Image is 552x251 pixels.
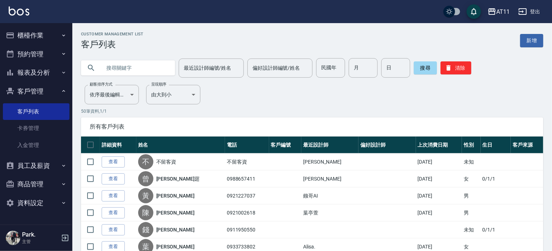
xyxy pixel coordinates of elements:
[441,61,471,74] button: 清除
[225,204,269,221] td: 0921002618
[146,85,200,104] div: 由大到小
[481,137,511,153] th: 生日
[269,137,302,153] th: 客戶編號
[225,170,269,187] td: 0988657411
[481,170,511,187] td: 0/1/1
[416,153,462,170] td: [DATE]
[81,108,543,114] p: 50 筆資料, 1 / 1
[3,26,69,45] button: 櫃檯作業
[301,137,358,153] th: 最近設計師
[301,204,358,221] td: 葉亭萱
[81,39,144,49] h3: 客戶列表
[3,103,69,120] a: 客戶列表
[3,63,69,82] button: 報表及分析
[462,221,481,238] td: 未知
[156,209,195,216] a: [PERSON_NAME]
[416,187,462,204] td: [DATE]
[138,205,153,220] div: 陳
[101,58,169,78] input: 搜尋關鍵字
[81,32,144,36] h2: Customer Management List
[156,175,200,182] a: [PERSON_NAME]莛
[225,153,269,170] td: 不留客資
[3,82,69,101] button: 客戶管理
[416,170,462,187] td: [DATE]
[358,137,416,153] th: 偏好設計師
[416,137,462,153] th: 上次消費日期
[9,7,29,16] img: Logo
[496,7,510,16] div: AT11
[102,156,125,168] a: 查看
[102,173,125,185] a: 查看
[138,171,153,186] div: 曾
[138,154,153,169] div: 不
[462,204,481,221] td: 男
[3,45,69,64] button: 預約管理
[462,170,481,187] td: 女
[100,137,136,153] th: 詳細資料
[3,137,69,153] a: 入金管理
[22,231,59,238] h5: Park.
[3,120,69,137] a: 卡券管理
[462,153,481,170] td: 未知
[225,187,269,204] td: 0921227037
[136,137,225,153] th: 姓名
[22,238,59,245] p: 主管
[520,34,543,47] a: 新增
[414,61,437,74] button: 搜尋
[462,187,481,204] td: 男
[3,194,69,212] button: 資料設定
[485,4,513,19] button: AT11
[102,224,125,235] a: 查看
[301,153,358,170] td: [PERSON_NAME]
[3,175,69,194] button: 商品管理
[90,82,112,87] label: 顧客排序方式
[416,204,462,221] td: [DATE]
[6,231,20,245] img: Person
[102,207,125,218] a: 查看
[462,137,481,153] th: 性別
[102,190,125,202] a: 查看
[515,5,543,18] button: 登出
[3,156,69,175] button: 員工及薪資
[151,82,166,87] label: 呈現順序
[138,222,153,237] div: 錢
[156,243,195,250] a: [PERSON_NAME]
[156,192,195,199] a: [PERSON_NAME]
[511,137,543,153] th: 客戶來源
[481,221,511,238] td: 0/1/1
[90,123,535,130] span: 所有客戶列表
[156,158,177,165] a: 不留客資
[301,170,358,187] td: [PERSON_NAME]
[138,188,153,203] div: 黃
[156,226,195,233] a: [PERSON_NAME]
[225,137,269,153] th: 電話
[225,221,269,238] td: 0911950550
[85,85,139,104] div: 依序最後編輯時間
[301,187,358,204] td: 鏹哥AI
[467,4,481,19] button: save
